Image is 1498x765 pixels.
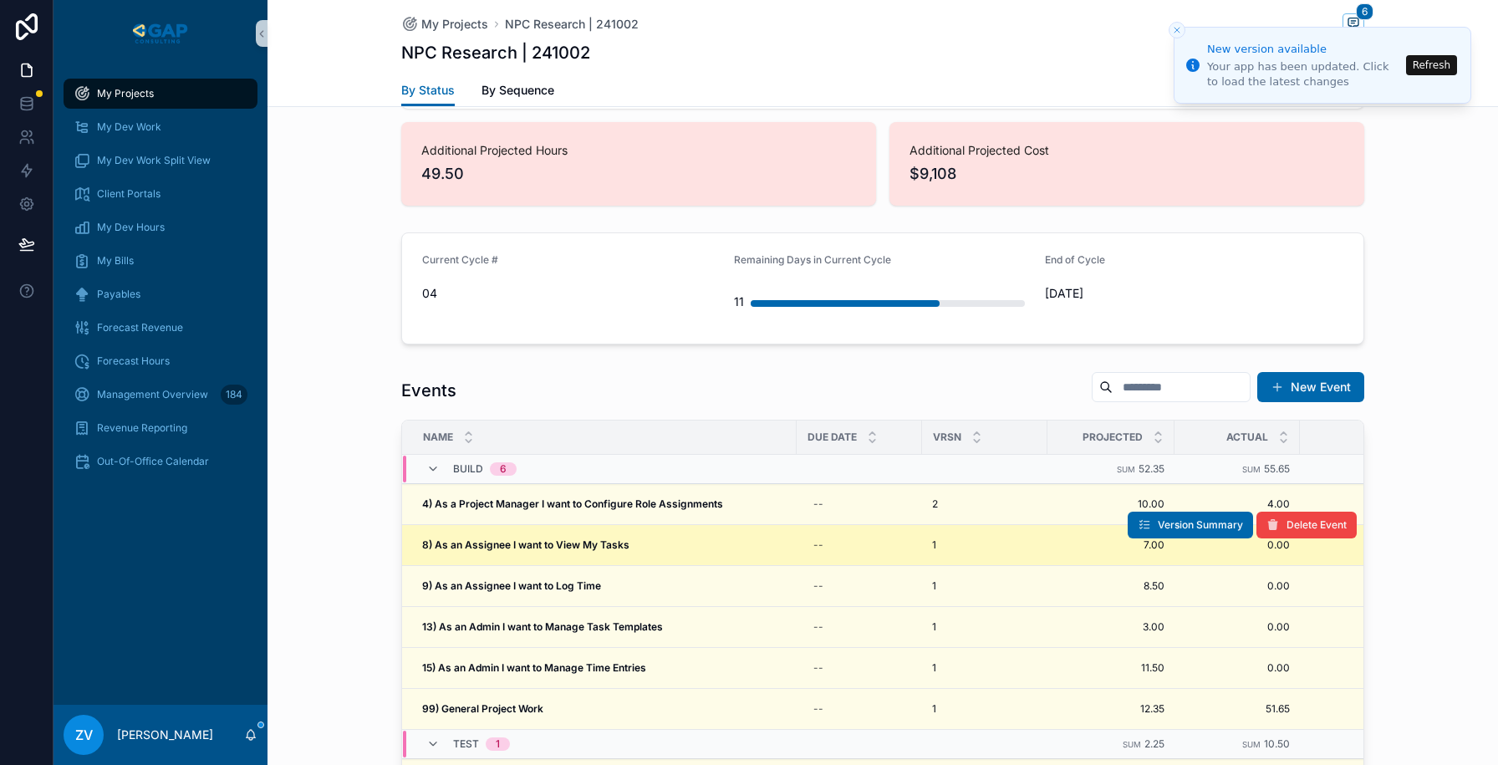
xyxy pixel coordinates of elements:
a: Management Overview184 [64,380,257,410]
span: Build [453,462,483,476]
span: $9,108 [909,162,1344,186]
div: -- [813,497,823,511]
span: Forecast Revenue [97,321,183,334]
a: 99) General Project Work [422,702,787,716]
a: Client Portals [64,179,257,209]
span: By Status [401,82,455,99]
button: Version Summary [1128,512,1253,538]
a: 3.0 [1301,661,1429,675]
small: Sum [1242,740,1261,749]
img: App logo [130,20,191,47]
h1: Events [401,379,456,402]
a: 2 [932,497,1037,511]
span: 1 [932,579,936,593]
span: 0.00 [1185,538,1290,552]
a: By Sequence [481,75,554,109]
span: 1 [932,620,936,634]
strong: 4) As a Project Manager I want to Configure Role Assignments [422,497,723,510]
a: 0.00 [1185,579,1290,593]
span: 1 [932,538,936,552]
span: 2 [932,497,938,511]
span: 2.25 [1144,737,1164,750]
a: 12.35 [1057,702,1164,716]
div: -- [813,620,823,634]
a: -- [807,491,912,518]
a: My Projects [64,79,257,109]
a: My Dev Hours [64,212,257,242]
span: My Dev Work [97,120,161,134]
a: 1 [932,538,1037,552]
span: Version Summary [1158,518,1243,532]
span: 27.5 [1301,702,1429,716]
span: Client Portals [97,187,160,201]
div: 6 [500,462,507,476]
a: 3.0 [1301,620,1429,634]
a: Revenue Reporting [64,413,257,443]
span: 10.50 [1264,737,1290,750]
span: Additional Projected Hours [421,142,856,159]
div: -- [813,702,823,716]
div: 11 [734,285,744,319]
div: New version available [1207,41,1401,58]
a: My Projects [401,16,488,33]
a: Forecast Revenue [64,313,257,343]
strong: 9) As an Assignee I want to Log Time [422,579,601,592]
span: Projected [1083,431,1143,444]
span: 0.00 [1185,661,1290,675]
a: 4.5 [1301,497,1429,511]
button: New Event [1257,372,1364,402]
a: My Bills [64,246,257,276]
span: NPC Research | 241002 [505,16,639,33]
strong: 15) As an Admin I want to Manage Time Entries [422,661,646,674]
a: 11.50 [1057,661,1164,675]
span: 6.0 [1301,579,1429,593]
a: Out-Of-Office Calendar [64,446,257,477]
a: 10.00 [1057,497,1164,511]
a: 9) As an Assignee I want to Log Time [422,579,787,593]
span: 7.00 [1057,538,1164,552]
a: 8) As an Assignee I want to View My Tasks [422,538,787,552]
span: Out-Of-Office Calendar [97,455,209,468]
span: My Dev Hours [97,221,165,234]
a: 0.00 [1185,620,1290,634]
span: [DATE] [1045,285,1343,302]
a: 3.00 [1057,620,1164,634]
small: Sum [1242,465,1261,474]
span: My Dev Work Split View [97,154,211,167]
small: Sum [1117,465,1135,474]
div: 184 [221,385,247,405]
span: Additional Projected Cost [909,142,1344,159]
span: Actual [1226,431,1268,444]
a: 4.00 [1185,497,1290,511]
a: Payables [64,279,257,309]
a: -- [807,614,912,640]
button: Refresh [1406,55,1457,75]
span: Forecast Hours [97,354,170,368]
span: Current Cycle # [422,253,498,266]
h1: NPC Research | 241002 [401,41,590,64]
button: Close toast [1169,22,1185,38]
span: Revenue Reporting [97,421,187,435]
div: 1 [496,737,500,751]
span: 51.65 [1185,702,1290,716]
div: Your app has been updated. Click to load the latest changes [1207,59,1401,89]
p: [PERSON_NAME] [117,727,213,743]
span: By Sequence [481,82,554,99]
div: scrollable content [53,67,267,498]
span: Due Date [808,431,857,444]
span: My Bills [97,254,134,268]
span: 8.50 [1057,579,1164,593]
a: 4) As a Project Manager I want to Configure Role Assignments [422,497,787,511]
a: 3.0 [1301,538,1429,552]
span: End of Cycle [1045,253,1105,266]
span: 49.50 [421,162,856,186]
span: 1 [932,702,936,716]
